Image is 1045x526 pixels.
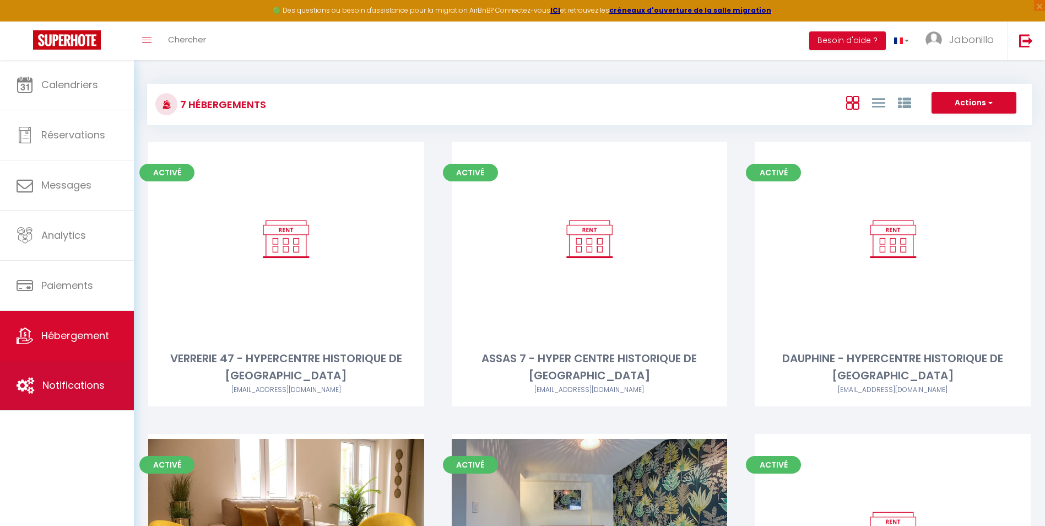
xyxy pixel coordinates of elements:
a: Vue en Box [846,93,859,111]
button: Actions [932,92,1016,114]
a: Vue par Groupe [898,93,911,111]
span: Activé [139,164,194,181]
a: ... Jabonillo [917,22,1008,60]
a: ICI [550,6,560,15]
span: Notifications [42,378,105,392]
span: Activé [746,164,801,181]
span: Activé [746,456,801,474]
div: Airbnb [452,385,728,395]
span: Activé [139,456,194,474]
span: Activé [443,456,498,474]
img: Super Booking [33,30,101,50]
span: Paiements [41,278,93,292]
span: Activé [443,164,498,181]
span: Réservations [41,128,105,142]
button: Besoin d'aide ? [809,31,886,50]
span: Chercher [168,34,206,45]
div: Airbnb [755,385,1031,395]
span: Analytics [41,228,86,242]
span: Hébergement [41,329,109,342]
h3: 7 Hébergements [177,92,266,117]
a: créneaux d'ouverture de la salle migration [609,6,771,15]
span: Calendriers [41,78,98,92]
img: ... [925,31,942,48]
button: Ouvrir le widget de chat LiveChat [9,4,42,37]
a: Vue en Liste [872,93,885,111]
span: Messages [41,178,91,192]
div: ASSAS 7 - HYPER CENTRE HISTORIQUE DE [GEOGRAPHIC_DATA] [452,350,728,385]
a: Chercher [160,22,214,60]
span: Jabonillo [949,33,994,46]
img: logout [1019,34,1033,47]
div: DAUPHINE - HYPERCENTRE HISTORIQUE DE [GEOGRAPHIC_DATA] [755,350,1031,385]
div: VERRERIE 47 - HYPERCENTRE HISTORIQUE DE [GEOGRAPHIC_DATA] [148,350,424,385]
div: Airbnb [148,385,424,395]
